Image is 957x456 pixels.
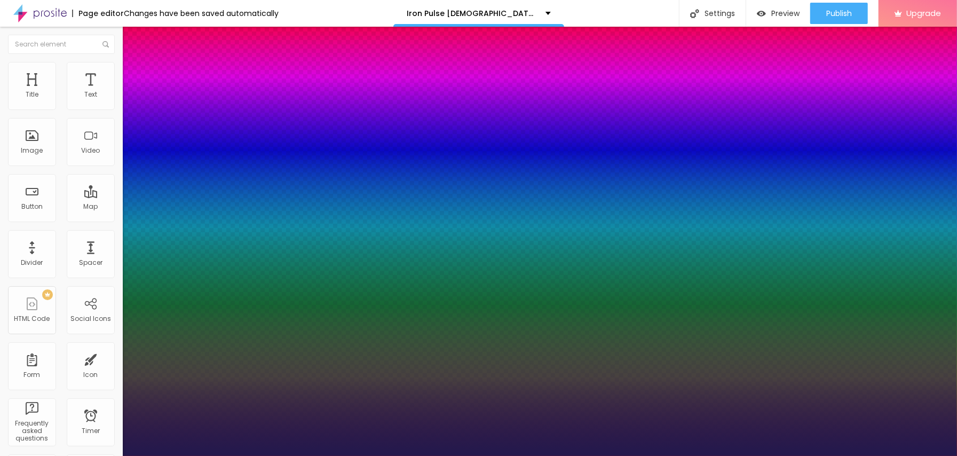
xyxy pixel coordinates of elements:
[24,371,41,379] div: Form
[124,10,279,17] div: Changes have been saved automatically
[757,9,766,18] img: view-1.svg
[826,9,852,18] span: Publish
[8,35,115,54] input: Search element
[70,315,111,323] div: Social Icons
[746,3,810,24] button: Preview
[810,3,868,24] button: Publish
[72,10,124,17] div: Page editor
[102,41,109,48] img: Icone
[690,9,699,18] img: Icone
[84,91,97,98] div: Text
[82,427,100,435] div: Timer
[11,420,53,443] div: Frequently asked questions
[771,9,800,18] span: Preview
[906,9,941,18] span: Upgrade
[84,371,98,379] div: Icon
[21,147,43,154] div: Image
[407,10,537,17] p: Iron Pulse [DEMOGRAPHIC_DATA][MEDICAL_DATA]: Read Expert Reviews 2025
[14,315,50,323] div: HTML Code
[82,147,100,154] div: Video
[21,203,43,210] div: Button
[26,91,38,98] div: Title
[21,259,43,266] div: Divider
[84,203,98,210] div: Map
[79,259,102,266] div: Spacer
